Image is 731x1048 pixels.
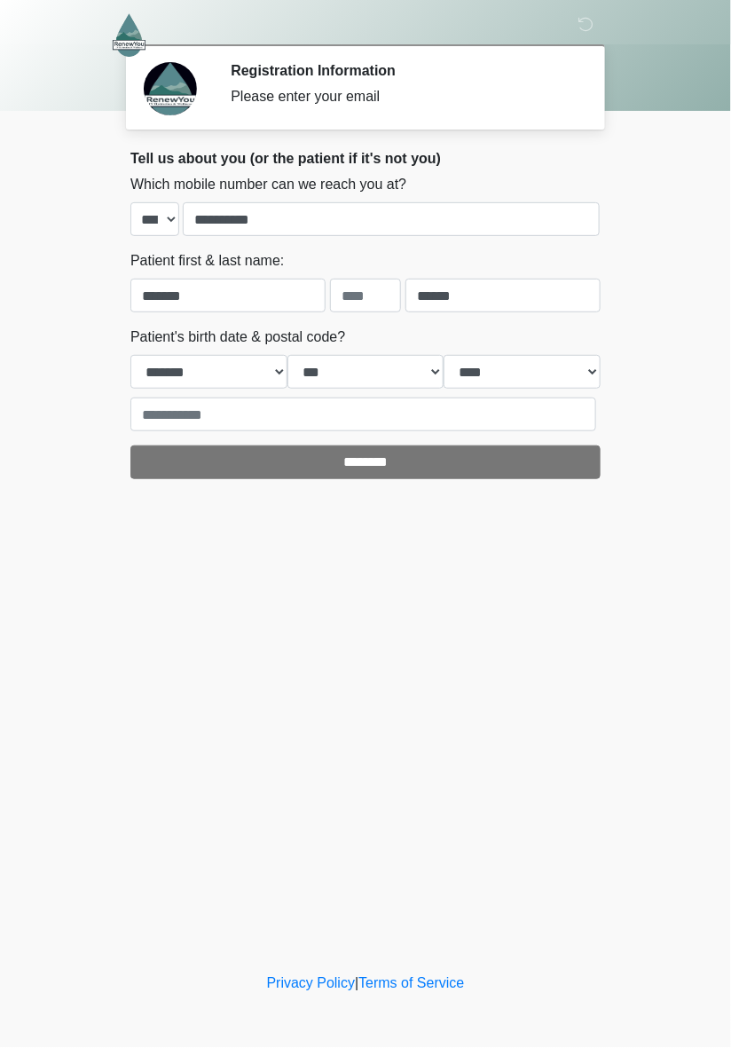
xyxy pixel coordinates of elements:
[144,62,197,115] img: Agent Avatar
[113,13,145,57] img: RenewYou IV Hydration and Wellness Logo
[130,174,406,195] label: Which mobile number can we reach you at?
[130,250,284,272] label: Patient first & last name:
[130,150,601,167] h2: Tell us about you (or the patient if it's not you)
[267,976,356,991] a: Privacy Policy
[231,86,574,107] div: Please enter your email
[358,976,464,991] a: Terms of Service
[355,976,358,991] a: |
[231,62,574,79] h2: Registration Information
[130,327,345,348] label: Patient's birth date & postal code?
